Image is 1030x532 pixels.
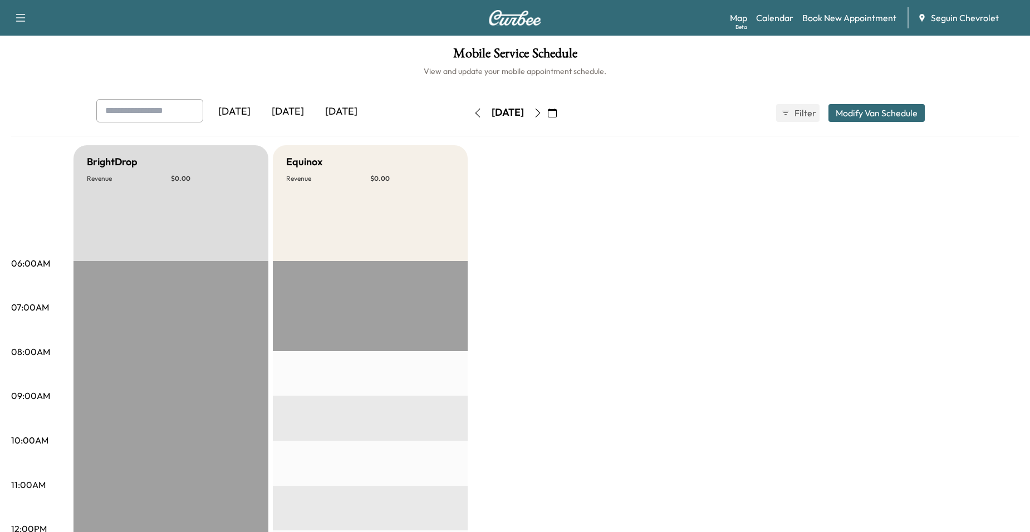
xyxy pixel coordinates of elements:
[730,11,747,24] a: MapBeta
[286,154,322,170] h5: Equinox
[802,11,896,24] a: Book New Appointment
[286,174,370,183] p: Revenue
[11,257,50,270] p: 06:00AM
[261,99,315,125] div: [DATE]
[11,47,1019,66] h1: Mobile Service Schedule
[828,104,925,122] button: Modify Van Schedule
[11,478,46,491] p: 11:00AM
[488,10,542,26] img: Curbee Logo
[11,434,48,447] p: 10:00AM
[11,66,1019,77] h6: View and update your mobile appointment schedule.
[735,23,747,31] div: Beta
[87,174,171,183] p: Revenue
[171,174,255,183] p: $ 0.00
[492,106,524,120] div: [DATE]
[315,99,368,125] div: [DATE]
[11,389,50,402] p: 09:00AM
[794,106,815,120] span: Filter
[208,99,261,125] div: [DATE]
[370,174,454,183] p: $ 0.00
[11,345,50,358] p: 08:00AM
[776,104,820,122] button: Filter
[756,11,793,24] a: Calendar
[931,11,999,24] span: Seguin Chevrolet
[11,301,49,314] p: 07:00AM
[87,154,138,170] h5: BrightDrop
